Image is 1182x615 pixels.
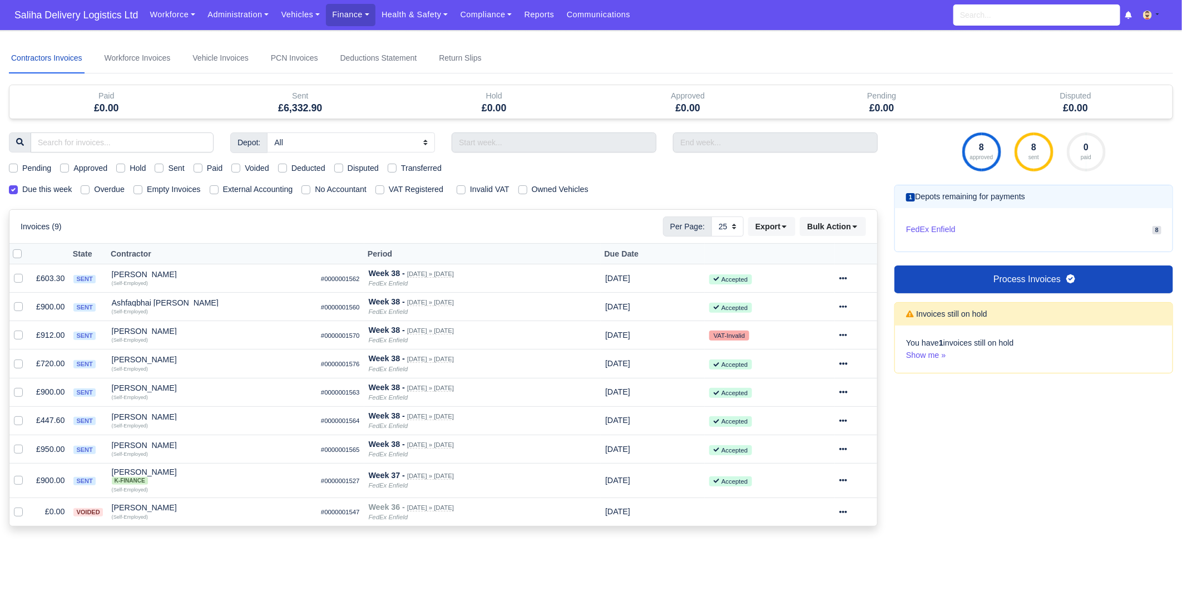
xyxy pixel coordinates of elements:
[407,299,454,306] small: [DATE] » [DATE]
[112,299,312,307] div: Ashfaqbhai [PERSON_NAME]
[18,102,195,114] h5: £0.00
[709,416,752,426] small: Accepted
[230,132,268,152] span: Depot:
[321,417,360,424] small: #0000001564
[369,440,405,449] strong: Week 38 -
[321,478,360,484] small: #0000001527
[600,90,777,102] div: Approved
[212,90,389,102] div: Sent
[112,514,148,520] small: (Self-Employed)
[190,43,250,73] a: Vehicle Invoices
[112,468,312,485] div: [PERSON_NAME]
[32,435,69,463] td: £950.00
[112,504,312,511] div: [PERSON_NAME]
[369,297,405,306] strong: Week 38 -
[73,477,95,485] span: sent
[369,514,408,520] i: FedEx Enfield
[321,275,360,282] small: #0000001562
[348,162,379,175] label: Disputed
[375,4,454,26] a: Health & Safety
[22,183,72,196] label: Due this week
[709,445,752,455] small: Accepted
[201,4,275,26] a: Administration
[518,4,560,26] a: Reports
[112,327,312,335] div: [PERSON_NAME]
[397,85,591,119] div: Hold
[73,275,95,283] span: sent
[112,477,148,485] span: K-Finance
[605,387,630,396] span: 3 days from now
[73,417,95,425] span: sent
[369,451,408,457] i: FedEx Enfield
[793,90,971,102] div: Pending
[605,331,630,340] span: 3 days from now
[112,384,312,392] div: [PERSON_NAME]
[73,388,95,397] span: sent
[73,446,95,454] span: sent
[112,356,312,363] div: [PERSON_NAME]
[245,162,269,175] label: Voided
[32,293,69,321] td: £900.00
[168,162,184,175] label: Sent
[407,327,454,334] small: [DATE] » [DATE]
[561,4,637,26] a: Communications
[895,326,1173,373] div: You have invoices still on hold
[369,308,408,315] i: FedEx Enfield
[32,464,69,498] td: £900.00
[94,183,125,196] label: Overdue
[144,4,201,26] a: Workforce
[112,309,148,314] small: (Self-Employed)
[906,351,946,360] a: Show me »
[223,183,293,196] label: External Accounting
[673,132,878,152] input: End week...
[112,337,148,343] small: (Self-Employed)
[269,43,320,73] a: PCN Invoices
[437,43,483,73] a: Return Slips
[369,383,405,392] strong: Week 38 -
[709,274,752,284] small: Accepted
[407,413,454,420] small: [DATE] » [DATE]
[207,162,223,175] label: Paid
[407,356,454,363] small: [DATE] » [DATE]
[73,508,102,516] span: voided
[147,183,201,196] label: Empty Invoices
[454,4,518,26] a: Compliance
[785,85,979,119] div: Pending
[709,388,752,398] small: Accepted
[906,309,987,319] h6: Invoices still on hold
[601,244,705,264] th: Due Date
[800,217,866,236] button: Bulk Action
[32,321,69,350] td: £912.00
[369,482,408,489] i: FedEx Enfield
[600,102,777,114] h5: £0.00
[979,85,1173,119] div: Disputed
[663,217,712,237] span: Per Page:
[605,274,630,283] span: 3 days from now
[401,162,442,175] label: Transferred
[21,222,62,232] h6: Invoices (9)
[112,270,312,278] div: [PERSON_NAME]
[32,378,69,406] td: £900.00
[102,43,173,73] a: Workforce Invoices
[73,360,95,368] span: sent
[112,395,148,400] small: (Self-Employed)
[793,102,971,114] h5: £0.00
[407,473,454,480] small: [DATE] » [DATE]
[112,487,148,493] small: (Self-Employed)
[369,394,408,401] i: FedEx Enfield
[591,85,785,119] div: Approved
[369,366,408,372] i: FedEx Enfield
[987,102,1165,114] h5: £0.00
[9,85,204,119] div: Paid
[407,270,454,278] small: [DATE] » [DATE]
[906,193,915,201] span: 1
[605,445,630,454] span: 3 days from now
[906,192,1025,201] h6: Depots remaining for payments
[326,4,375,26] a: Finance
[321,389,360,396] small: #0000001563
